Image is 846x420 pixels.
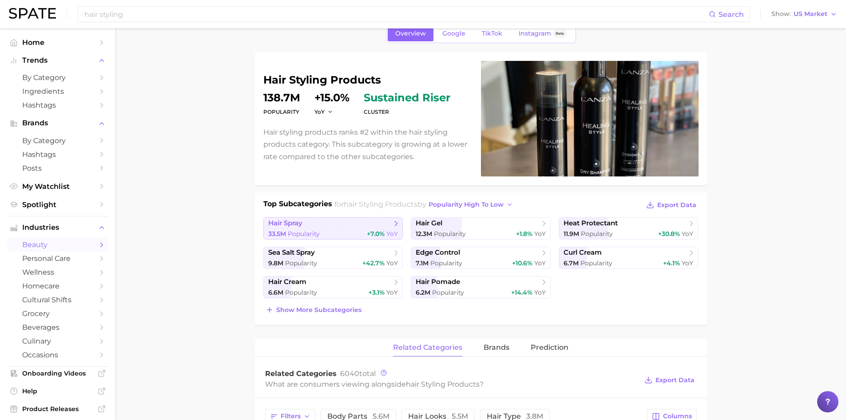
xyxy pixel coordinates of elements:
span: beverages [22,323,93,332]
span: hair gel [416,219,442,228]
button: Export Data [642,374,696,386]
span: Brands [22,119,93,127]
a: sea salt spray9.8m Popularity+42.7% YoY [263,247,403,269]
a: by Category [7,134,108,148]
a: Overview [388,26,433,41]
button: Export Data [644,199,698,211]
span: Beta [556,30,564,37]
span: YoY [314,108,325,116]
dt: Popularity [263,107,300,117]
span: +30.8% [658,230,680,238]
span: Popularity [434,230,466,238]
span: 6.6m [268,288,283,296]
button: Show more subcategories [263,304,364,316]
span: Prediction [531,344,568,352]
a: edge control7.1m Popularity+10.6% YoY [411,247,551,269]
span: 6040 [340,369,359,378]
span: +4.1% [663,259,680,267]
span: +3.1% [369,288,385,296]
span: +1.8% [516,230,532,238]
span: Help [22,387,93,395]
dd: 138.7m [263,92,300,103]
span: Show more subcategories [276,306,361,314]
span: hair cream [268,278,306,286]
a: homecare [7,279,108,293]
span: Ingredients [22,87,93,96]
span: Hashtags [22,150,93,159]
a: personal care [7,252,108,265]
span: +14.4% [511,288,532,296]
span: Popularity [432,288,464,296]
a: Hashtags [7,148,108,161]
a: by Category [7,71,108,84]
a: heat protectant11.9m Popularity+30.8% YoY [559,217,699,240]
button: ShowUS Market [769,8,839,20]
span: Overview [395,30,426,37]
span: Spotlight [22,200,93,209]
span: related categories [393,344,462,352]
a: culinary [7,334,108,348]
span: Popularity [285,288,317,296]
span: Popularity [581,230,613,238]
span: heat protectant [564,219,618,228]
span: wellness [22,268,93,276]
span: Instagram [519,30,551,37]
span: for by [334,200,516,208]
button: YoY [314,108,334,116]
a: Hashtags [7,98,108,112]
span: Export Data [657,201,696,209]
a: cultural shifts [7,293,108,307]
span: Google [442,30,465,37]
button: popularity high to low [426,199,516,211]
a: TikTok [474,26,510,41]
span: popularity high to low [429,201,504,208]
span: YoY [534,230,546,238]
a: Spotlight [7,198,108,212]
span: 12.3m [416,230,432,238]
span: Trends [22,56,93,64]
span: sea salt spray [268,248,315,257]
span: Popularity [430,259,462,267]
span: edge control [416,248,460,257]
button: Industries [7,221,108,234]
span: personal care [22,254,93,263]
span: Product Releases [22,405,93,413]
span: cultural shifts [22,296,93,304]
a: hair spray33.5m Popularity+7.0% YoY [263,217,403,240]
a: beauty [7,238,108,252]
span: Show [771,12,791,16]
span: by Category [22,73,93,82]
span: Columns [663,412,692,420]
dt: cluster [364,107,450,117]
span: body parts [327,413,389,420]
span: hair spray [268,219,302,228]
img: SPATE [9,8,56,19]
a: InstagramBeta [511,26,574,41]
a: My Watchlist [7,180,108,193]
span: YoY [682,259,693,267]
span: Hashtags [22,101,93,109]
span: +7.0% [367,230,385,238]
span: brands [484,344,509,352]
a: beverages [7,320,108,334]
span: hair styling products [344,200,417,208]
a: Posts [7,161,108,175]
h1: hair styling products [263,75,470,85]
span: Popularity [580,259,612,267]
span: hair type [487,413,543,420]
span: homecare [22,282,93,290]
span: YoY [534,259,546,267]
p: Hair styling products ranks #2 within the hair styling products category. This subcategory is gro... [263,126,470,163]
span: 6.7m [564,259,579,267]
a: Home [7,36,108,49]
a: wellness [7,265,108,279]
button: Trends [7,54,108,67]
a: Onboarding Videos [7,367,108,380]
span: YoY [386,288,398,296]
span: US Market [794,12,827,16]
span: Popularity [285,259,317,267]
h1: Top Subcategories [263,199,332,212]
div: What are consumers viewing alongside ? [265,378,638,390]
span: +10.6% [512,259,532,267]
a: grocery [7,307,108,320]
